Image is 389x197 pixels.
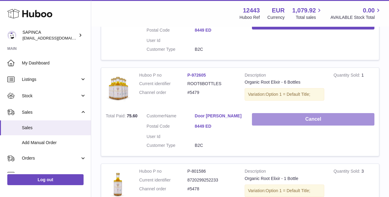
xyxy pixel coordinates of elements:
dd: B2C [195,143,243,148]
dt: Huboo P no [139,168,188,174]
div: Organic Root Elixir - 6 Bottles [245,79,324,85]
dt: Huboo P no [139,72,188,78]
dt: Customer Type [146,47,195,52]
span: Add Manual Order [22,140,86,146]
div: Huboo Ref [239,15,260,20]
dt: Postal Code [146,27,195,35]
div: SAPINCA [22,29,77,41]
span: Usage [22,172,86,178]
span: Option 1 = Default Title; [266,188,310,193]
strong: Description [245,168,324,176]
a: Log out [7,174,84,185]
strong: Description [245,72,324,80]
dd: 8720299252233 [188,177,236,183]
span: 1,079.92 [292,6,316,15]
dd: P-801586 [188,168,236,174]
dt: Channel order [139,90,188,95]
a: P-972605 [188,73,206,78]
dt: Current identifier [139,177,188,183]
dd: #5479 [188,90,236,95]
a: 8449 ED [195,123,243,129]
dt: Postal Code [146,123,195,131]
span: Stock [22,93,80,99]
div: Currency [267,15,285,20]
button: Cancel [252,113,374,126]
span: 0.00 [363,6,375,15]
img: SAPINCAOrganicRootElixir6bottles_Nobackground_2677f5b5-027a-481e-902f-b1b90044b92f.png [106,72,130,103]
a: 0.00 AVAILABLE Stock Total [330,6,382,20]
a: 8449 ED [195,27,243,33]
dt: Name [146,113,195,120]
span: Sales [22,109,80,115]
dd: ROOT6BOTTLES [188,81,236,87]
strong: Total Paid [106,113,127,120]
span: Listings [22,77,80,82]
span: Option 1 = Default Title; [266,92,310,97]
span: My Dashboard [22,60,86,66]
img: info@sapinca.com [7,31,16,40]
a: 1,079.92 Total sales [292,6,323,20]
div: Variation: [245,88,324,101]
strong: 12443 [243,6,260,15]
span: Orders [22,155,80,161]
span: AVAILABLE Stock Total [330,15,382,20]
dd: B2C [195,47,243,52]
strong: EUR [272,6,284,15]
dt: Current identifier [139,81,188,87]
strong: Quantity Sold [333,73,361,79]
span: [EMAIL_ADDRESS][DOMAIN_NAME] [22,36,89,40]
div: Variation: [245,185,324,197]
span: Total sales [296,15,323,20]
dt: User Id [146,134,195,140]
span: Customer [146,113,165,118]
dd: #5478 [188,186,236,192]
a: Door [PERSON_NAME] [195,113,243,119]
dt: Customer Type [146,143,195,148]
strong: Quantity Sold [333,169,361,175]
div: Organic Root Elixir - 1 Bottle [245,176,324,181]
dt: User Id [146,38,195,43]
td: 1 [329,68,379,109]
span: Sales [22,125,86,131]
dt: Channel order [139,186,188,192]
span: 75.60 [127,113,137,118]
